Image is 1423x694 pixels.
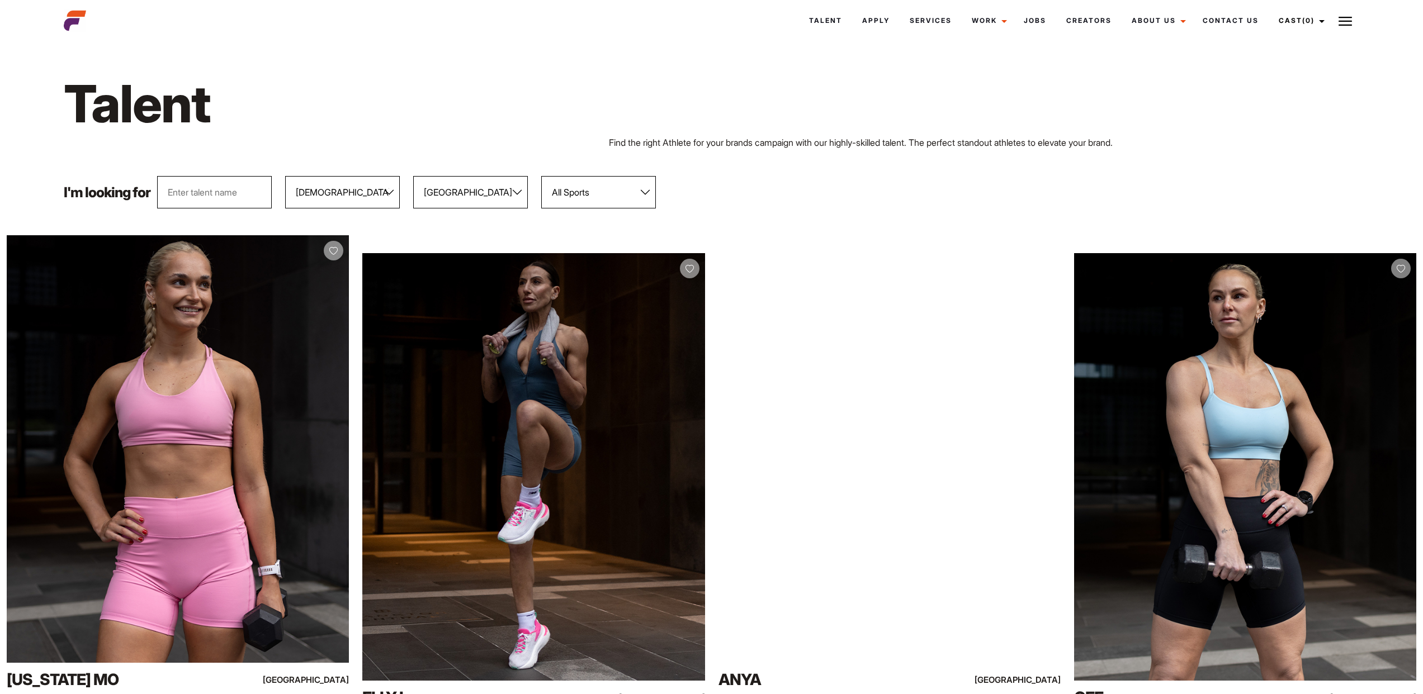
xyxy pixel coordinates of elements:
[1122,6,1193,36] a: About Us
[247,673,349,687] div: [GEOGRAPHIC_DATA]
[7,668,212,691] div: [US_STATE] Mo
[799,6,852,36] a: Talent
[962,6,1014,36] a: Work
[1269,6,1331,36] a: Cast(0)
[609,136,1359,149] p: Find the right Athlete for your brands campaign with our highly-skilled talent. The perfect stand...
[852,6,900,36] a: Apply
[1056,6,1122,36] a: Creators
[958,673,1061,687] div: [GEOGRAPHIC_DATA]
[1339,15,1352,28] img: Burger icon
[64,186,150,199] p: I'm looking for
[64,9,86,32] img: cropped-aefm-brand-fav-22-square.png
[157,176,272,208] input: Enter talent name
[1302,16,1315,25] span: (0)
[1014,6,1056,36] a: Jobs
[900,6,962,36] a: Services
[718,668,924,691] div: Anya
[64,72,814,136] h1: Talent
[1193,6,1269,36] a: Contact Us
